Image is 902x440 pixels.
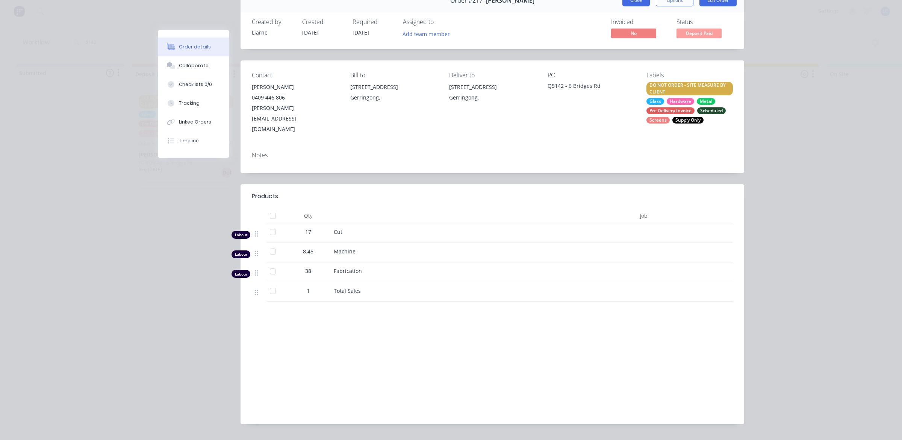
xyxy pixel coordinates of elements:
span: Cut [334,228,342,235]
div: Notes [252,152,733,159]
div: Deliver to [449,72,536,79]
div: Contact [252,72,338,79]
div: Labour [232,250,250,258]
div: Order details [179,44,211,50]
div: Assigned to [403,18,478,26]
div: [STREET_ADDRESS]Gerringong, [350,82,437,106]
button: Collaborate [158,56,229,75]
div: Labour [232,231,250,239]
button: Checklists 0/0 [158,75,229,94]
button: Order details [158,38,229,56]
div: [PERSON_NAME]0409 446 806[PERSON_NAME][EMAIL_ADDRESS][DOMAIN_NAME] [252,82,338,134]
div: Bill to [350,72,437,79]
div: Hardware [667,98,694,105]
div: Q5142 - 6 Bridges Rd [548,82,634,92]
div: Liarne [252,29,293,36]
div: [STREET_ADDRESS] [449,82,536,92]
span: 38 [305,267,311,275]
div: Invoiced [611,18,667,26]
div: Scheduled [697,107,726,114]
div: DO NOT ORDER - SITE MEASURE BY CLIENT [646,82,733,95]
div: Gerringong, [350,92,437,103]
span: Fabrication [334,267,362,274]
span: Total Sales [334,287,361,294]
div: [STREET_ADDRESS] [350,82,437,92]
div: [PERSON_NAME][EMAIL_ADDRESS][DOMAIN_NAME] [252,103,338,134]
div: Timeline [179,137,199,144]
div: 0409 446 806 [252,92,338,103]
span: Machine [334,248,356,255]
span: 8.45 [303,247,313,255]
div: PO [548,72,634,79]
button: Timeline [158,131,229,150]
div: [PERSON_NAME] [252,82,338,92]
div: Linked Orders [179,119,211,125]
button: Add team member [399,29,454,39]
span: [DATE] [302,29,319,36]
span: No [611,29,656,38]
div: [STREET_ADDRESS]Gerringong, [449,82,536,106]
span: 17 [305,228,311,236]
div: Job [594,208,650,223]
button: Add team member [403,29,454,39]
div: Checklists 0/0 [179,81,212,88]
div: Labour [232,270,250,278]
div: Created [302,18,344,26]
div: Gerringong, [449,92,536,103]
div: Glass [646,98,664,105]
button: Deposit Paid [676,29,722,40]
div: Collaborate [179,62,209,69]
div: Required [353,18,394,26]
span: 1 [307,287,310,295]
div: Created by [252,18,293,26]
button: Linked Orders [158,113,229,131]
div: Products [252,192,278,201]
div: Metal [697,98,715,105]
div: Tracking [179,100,200,107]
div: Supply Only [672,117,704,124]
div: Qty [286,208,331,223]
div: Screens [646,117,670,124]
div: Pre Delivery Invoice [646,107,695,114]
span: Deposit Paid [676,29,722,38]
div: Status [676,18,733,26]
button: Tracking [158,94,229,113]
div: Labels [646,72,733,79]
span: [DATE] [353,29,369,36]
